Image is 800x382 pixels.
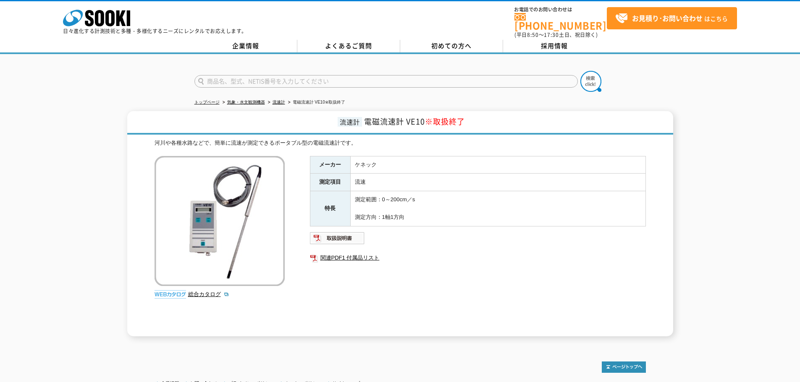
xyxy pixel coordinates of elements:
[602,361,646,373] img: トップページへ
[63,29,247,34] p: 日々進化する計測技術と多種・多様化するニーズにレンタルでお応えします。
[310,191,350,226] th: 特長
[632,13,703,23] strong: お見積り･お問い合わせ
[310,237,365,243] a: 取扱説明書
[194,100,220,104] a: トップページ
[155,290,186,299] img: webカタログ
[425,116,465,127] span: ※取扱終了
[297,40,400,52] a: よくあるご質問
[544,31,559,39] span: 17:30
[350,191,645,226] td: 測定範囲：0～200cm／s 測定方向：1軸1方向
[155,139,646,148] div: 河川や各種水路などで、簡単に流速が測定できるポータブル型の電磁流速計です。
[194,75,578,88] input: 商品名、型式、NETIS番号を入力してください
[514,31,598,39] span: (平日 ～ 土日、祝日除く)
[350,156,645,174] td: ケネック
[607,7,737,29] a: お見積り･お問い合わせはこちら
[527,31,539,39] span: 8:50
[155,156,285,286] img: 電磁流速計 VE10※取扱終了
[580,71,601,92] img: btn_search.png
[227,100,265,104] a: 気象・水文観測機器
[194,40,297,52] a: 企業情報
[188,291,229,297] a: 総合カタログ
[503,40,606,52] a: 採用情報
[615,12,728,25] span: はこちら
[338,117,362,127] span: 流速計
[514,13,607,30] a: [PHONE_NUMBER]
[310,231,365,245] img: 取扱説明書
[514,7,607,12] span: お電話でのお問い合わせは
[273,100,285,104] a: 流速計
[310,156,350,174] th: メーカー
[286,98,345,107] li: 電磁流速計 VE10※取扱終了
[350,174,645,191] td: 流速
[364,116,465,127] span: 電磁流速計 VE10
[310,174,350,191] th: 測定項目
[400,40,503,52] a: 初めての方へ
[431,41,472,50] span: 初めての方へ
[310,252,646,263] a: 関連PDF1 付属品リスト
